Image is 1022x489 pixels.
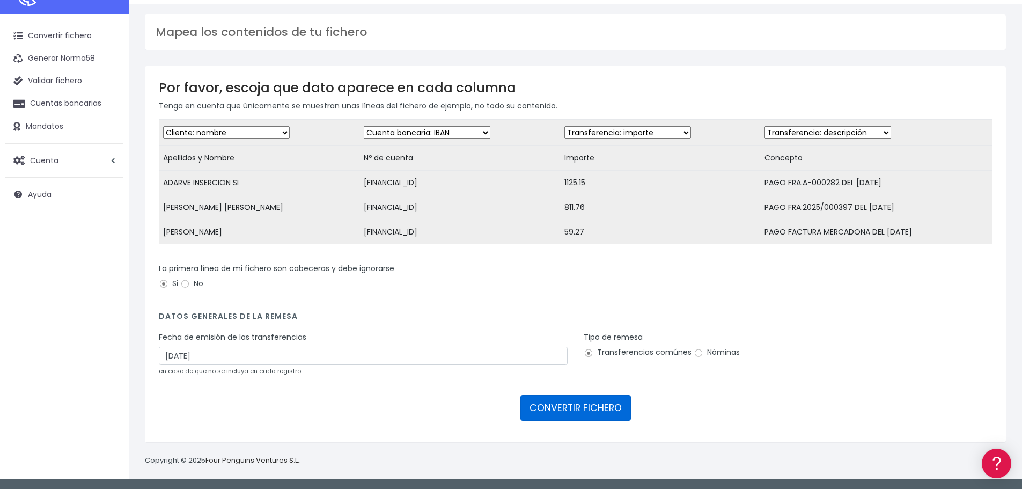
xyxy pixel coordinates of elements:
a: API [11,274,204,291]
a: POWERED BY ENCHANT [148,309,207,319]
h3: Por favor, escoja que dato aparece en cada columna [159,80,992,96]
div: Información general [11,75,204,85]
td: 811.76 [560,195,761,220]
p: Tenga en cuenta que únicamente se muestran unas líneas del fichero de ejemplo, no todo su contenido. [159,100,992,112]
td: 59.27 [560,220,761,245]
a: Four Penguins Ventures S.L. [205,455,299,465]
td: PAGO FACTURA MERCADONA DEL [DATE] [760,220,992,245]
td: [PERSON_NAME] [PERSON_NAME] [159,195,359,220]
a: Formatos [11,136,204,152]
div: Programadores [11,258,204,268]
div: Facturación [11,213,204,223]
a: Cuenta [5,149,123,172]
small: en caso de que no se incluya en cada registro [159,367,301,375]
label: Si [159,278,178,289]
label: Nóminas [694,347,740,358]
td: Nº de cuenta [359,146,560,171]
td: Importe [560,146,761,171]
a: Videotutoriales [11,169,204,186]
td: [FINANCIAL_ID] [359,220,560,245]
span: Ayuda [28,189,52,200]
h4: Datos generales de la remesa [159,312,992,326]
a: Convertir fichero [5,25,123,47]
td: ADARVE INSERCION SL [159,171,359,195]
td: 1125.15 [560,171,761,195]
button: CONVERTIR FICHERO [520,395,631,421]
span: Cuenta [30,155,58,165]
td: [FINANCIAL_ID] [359,195,560,220]
a: Información general [11,91,204,108]
label: No [180,278,203,289]
h3: Mapea los contenidos de tu fichero [156,25,995,39]
p: Copyright © 2025 . [145,455,301,466]
td: [PERSON_NAME] [159,220,359,245]
a: General [11,230,204,247]
td: Apellidos y Nombre [159,146,359,171]
label: Fecha de emisión de las transferencias [159,332,306,343]
a: Problemas habituales [11,152,204,169]
label: Transferencias comúnes [584,347,692,358]
td: PAGO FRA.A-000282 DEL [DATE] [760,171,992,195]
label: Tipo de remesa [584,332,643,343]
a: Ayuda [5,183,123,206]
td: Concepto [760,146,992,171]
a: Mandatos [5,115,123,138]
a: Generar Norma58 [5,47,123,70]
a: Perfiles de empresas [11,186,204,202]
td: PAGO FRA.2025/000397 DEL [DATE] [760,195,992,220]
div: Convertir ficheros [11,119,204,129]
td: [FINANCIAL_ID] [359,171,560,195]
label: La primera línea de mi fichero son cabeceras y debe ignorarse [159,263,394,274]
button: Contáctanos [11,287,204,306]
a: Cuentas bancarias [5,92,123,115]
a: Validar fichero [5,70,123,92]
